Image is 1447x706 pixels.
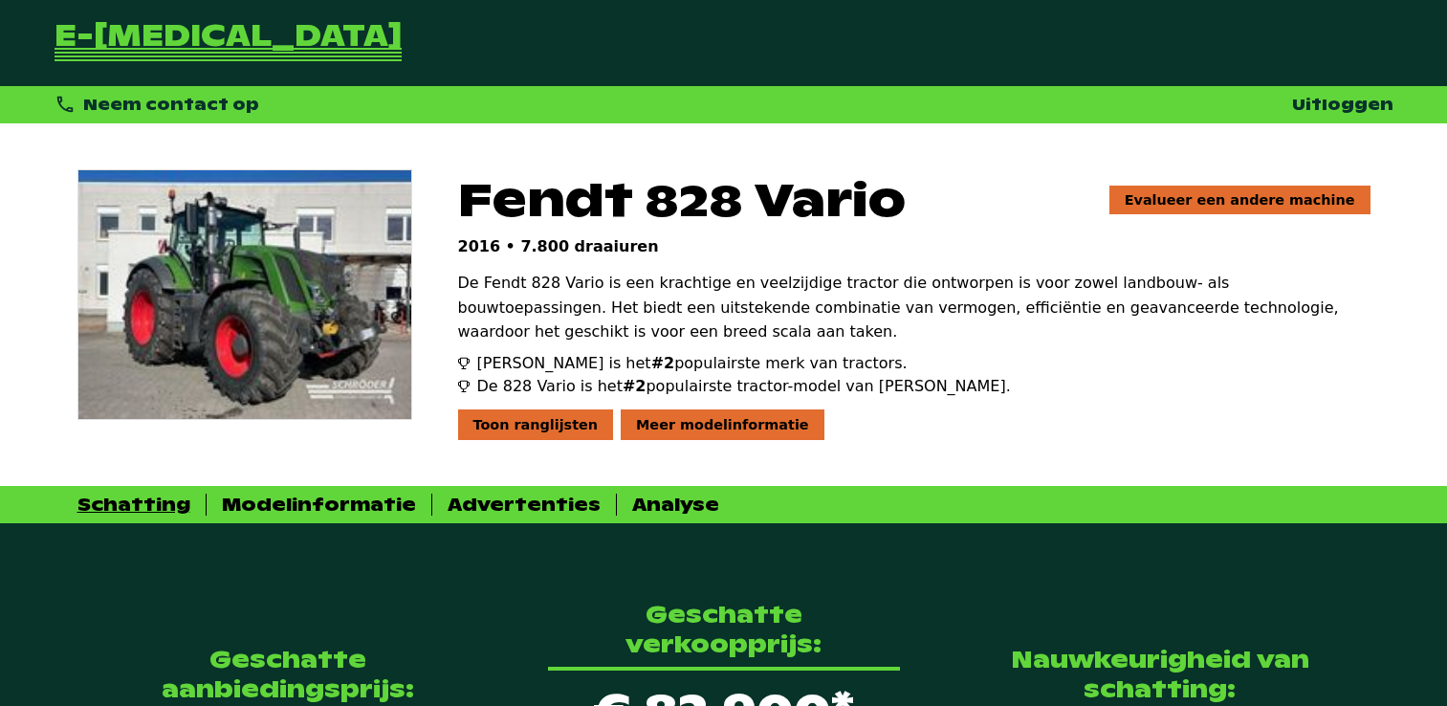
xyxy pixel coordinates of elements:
[477,352,908,375] span: [PERSON_NAME] is het populairste merk van tractors.
[651,354,675,372] span: #2
[621,409,824,440] div: Meer modelinformatie
[623,377,647,395] span: #2
[984,645,1336,704] p: Nauwkeurigheid van schatting:
[55,94,260,116] div: Neem contact op
[1292,95,1393,115] a: Uitloggen
[222,494,416,516] div: Modelinformatie
[477,375,1011,398] span: De 828 Vario is het populairste tractor-model van [PERSON_NAME].
[77,494,190,516] div: Schatting
[78,170,411,419] img: Fendt 828 Vario
[55,23,402,63] a: Terug naar de startpagina
[83,95,259,115] span: Neem contact op
[448,494,601,516] div: Advertenties
[1109,186,1370,214] a: Evalueer een andere machine
[458,169,906,230] span: Fendt 828 Vario
[458,271,1370,344] p: De Fendt 828 Vario is een krachtige en veelzijdige tractor die ontworpen is voor zowel landbouw- ...
[458,237,1370,255] p: 2016 • 7.800 draaiuren
[548,600,900,659] p: Geschatte verkoopprijs:
[458,409,614,440] div: Toon ranglijsten
[112,645,464,704] p: Geschatte aanbiedingsprijs:
[632,494,719,516] div: Analyse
